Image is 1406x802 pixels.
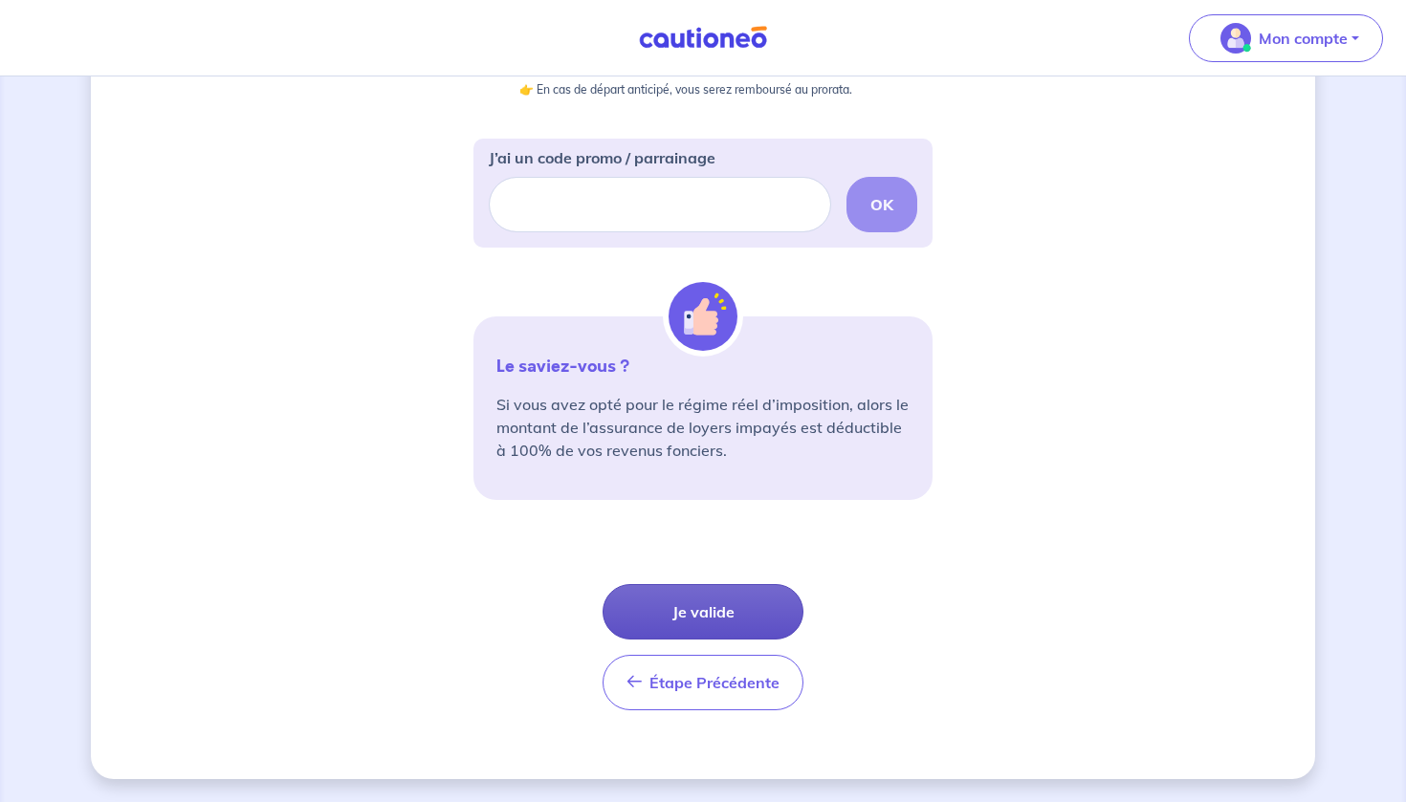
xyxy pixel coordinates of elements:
button: illu_account_valid_menu.svgMon compte [1189,14,1383,62]
p: J’ai un code promo / parrainage [489,146,715,169]
p: Mon compte [1259,27,1348,50]
p: Le saviez-vous ? [496,355,910,378]
button: Je valide [603,584,803,639]
p: Si vous avez opté pour le régime réel d’imposition, alors le montant de l’assurance de loyers imp... [496,393,910,462]
button: Étape Précédente [603,655,803,710]
img: Cautioneo [631,26,775,50]
span: Étape Précédente [649,673,780,692]
img: illu_alert_hand.svg [669,282,737,351]
img: illu_account_valid_menu.svg [1220,23,1251,54]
